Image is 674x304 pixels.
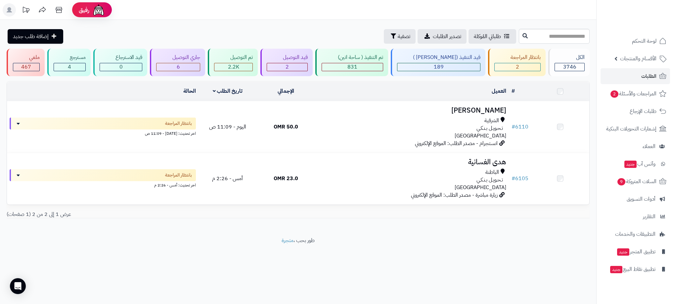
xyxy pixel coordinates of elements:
a: تاريخ الطلب [213,87,243,95]
span: 189 [434,63,444,71]
div: عرض 1 إلى 2 من 2 (1 صفحات) [2,211,298,218]
div: اخر تحديث: أمس - 2:26 م [10,181,196,188]
a: التطبيقات والخدمات [601,226,670,242]
div: ملغي [13,54,40,61]
a: متجرة [282,236,293,244]
span: السلات المتروكة [617,177,656,186]
a: الطلبات [601,68,670,84]
h3: هدى الغسانية [318,158,506,166]
span: 3746 [563,63,576,71]
span: تطبيق المتجر [616,247,655,256]
div: قيد الاسترجاع [100,54,143,61]
a: ملغي 467 [5,49,46,76]
div: 0 [100,63,142,71]
span: الشرقية [484,117,499,125]
a: إشعارات التحويلات البنكية [601,121,670,137]
a: # [512,87,515,95]
div: بانتظار المراجعة [494,54,541,61]
a: السلات المتروكة9 [601,174,670,189]
span: طلباتي المُوكلة [474,32,501,40]
a: طلباتي المُوكلة [469,29,516,44]
span: الأقسام والمنتجات [620,54,656,63]
span: جديد [617,248,629,256]
span: تطبيق نقاط البيع [609,265,655,274]
a: قيد الاسترجاع 0 [92,49,149,76]
a: المراجعات والأسئلة2 [601,86,670,102]
span: لوحة التحكم [632,36,656,46]
span: 2 [516,63,519,71]
span: جديد [624,161,637,168]
span: 9 [617,178,626,186]
div: 2 [495,63,540,71]
a: العملاء [601,138,670,154]
div: تم التوصيل [214,54,253,61]
a: تم التنفيذ ( ساحة اتين) 831 [314,49,389,76]
span: تصدير الطلبات [433,32,461,40]
span: زيارة مباشرة - مصدر الطلب: الموقع الإلكتروني [411,191,498,199]
span: 6 [177,63,180,71]
a: الكل3746 [547,49,591,76]
span: العملاء [643,142,655,151]
div: جاري التوصيل [156,54,200,61]
span: 2.2K [228,63,239,71]
span: وآتس آب [624,159,655,169]
span: بانتظار المراجعة [165,120,192,127]
div: 6 [157,63,200,71]
a: أدوات التسويق [601,191,670,207]
img: ai-face.png [92,3,105,17]
a: الحالة [183,87,196,95]
span: 0 [119,63,123,71]
span: انستجرام - مصدر الطلب: الموقع الإلكتروني [415,139,498,147]
span: جديد [610,266,622,273]
span: 50.0 OMR [274,123,298,131]
a: إضافة طلب جديد [8,29,63,44]
a: بانتظار المراجعة 2 [487,49,547,76]
a: العميل [492,87,506,95]
a: قيد التوصيل 2 [259,49,314,76]
span: [GEOGRAPHIC_DATA] [455,183,506,191]
div: قيد التوصيل [267,54,308,61]
img: logo-2.png [629,15,668,29]
a: تحديثات المنصة [18,3,34,18]
span: 467 [21,63,31,71]
div: 831 [322,63,383,71]
span: المراجعات والأسئلة [610,89,656,98]
span: إشعارات التحويلات البنكية [606,124,656,133]
a: التقارير [601,209,670,225]
a: الإجمالي [278,87,294,95]
a: #6105 [512,175,528,182]
div: 189 [397,63,480,71]
span: التطبيقات والخدمات [615,229,655,239]
span: 831 [347,63,357,71]
span: التقارير [643,212,655,221]
div: Open Intercom Messenger [10,278,26,294]
button: تصفية [384,29,416,44]
a: مسترجع 4 [46,49,92,76]
span: 2 [610,90,619,98]
a: قيد التنفيذ ([PERSON_NAME] ) 189 [389,49,487,76]
div: 2 [267,63,307,71]
div: 467 [13,63,39,71]
a: تصدير الطلبات [418,29,467,44]
span: بانتظار المراجعة [165,172,192,178]
span: اليوم - 11:09 ص [209,123,246,131]
a: #6110 [512,123,528,131]
span: إضافة طلب جديد [13,32,49,40]
a: تطبيق المتجرجديد [601,244,670,260]
span: 4 [68,63,71,71]
span: تـحـويـل بـنـكـي [476,176,503,184]
div: اخر تحديث: [DATE] - 11:09 ص [10,129,196,136]
div: مسترجع [54,54,86,61]
span: [GEOGRAPHIC_DATA] [455,132,506,140]
span: طلبات الإرجاع [630,107,656,116]
a: لوحة التحكم [601,33,670,49]
a: وآتس آبجديد [601,156,670,172]
span: رفيق [79,6,89,14]
span: # [512,123,515,131]
span: الطلبات [641,72,656,81]
span: الباطنة [485,169,499,176]
div: قيد التنفيذ ([PERSON_NAME] ) [397,54,481,61]
h3: [PERSON_NAME] [318,107,506,114]
div: الكل [555,54,585,61]
span: 2 [286,63,289,71]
